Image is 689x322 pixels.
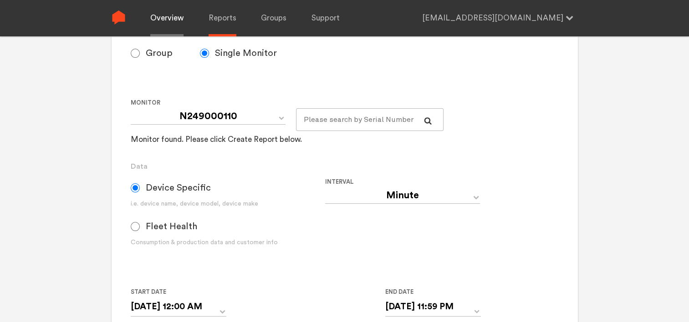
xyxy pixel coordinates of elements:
[296,97,437,108] label: For large monitor counts
[146,182,211,193] span: Device Specific
[200,49,209,58] input: Single Monitor
[112,10,126,25] img: Sense Logo
[131,238,325,247] div: Consumption & production data and customer info
[131,161,558,172] h3: Data
[296,108,444,131] input: Please search by Serial Number
[146,48,173,59] span: Group
[215,48,277,59] span: Single Monitor
[385,287,474,297] label: End Date
[131,134,302,145] div: Monitor found. Please click Create Report below.
[131,49,140,58] input: Group
[131,183,140,192] input: Device Specific
[146,221,197,232] span: Fleet Health
[131,199,325,209] div: i.e. device name, device model, device make
[325,176,512,187] label: Interval
[131,222,140,231] input: Fleet Health
[131,287,219,297] label: Start Date
[131,97,289,108] label: Monitor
